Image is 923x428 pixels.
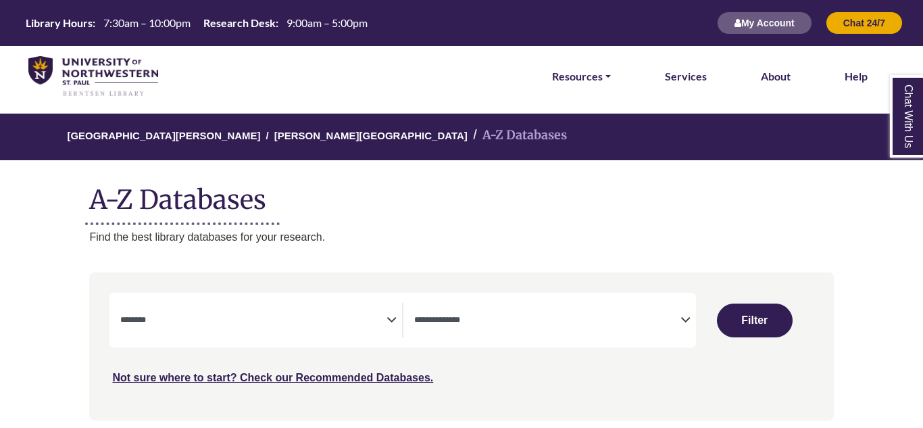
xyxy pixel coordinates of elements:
[103,16,191,29] span: 7:30am – 10:00pm
[717,304,793,337] button: Submit for Search Results
[28,56,158,97] img: library_home
[20,16,96,30] th: Library Hours:
[717,11,812,34] button: My Account
[414,316,680,327] textarea: Search
[89,174,833,215] h1: A-Z Databases
[665,68,707,85] a: Services
[67,128,260,141] a: [GEOGRAPHIC_DATA][PERSON_NAME]
[845,68,868,85] a: Help
[89,114,833,160] nav: breadcrumb
[552,68,611,85] a: Resources
[112,372,433,383] a: Not sure where to start? Check our Recommended Databases.
[198,16,279,30] th: Research Desk:
[89,229,833,246] p: Find the best library databases for your research.
[20,16,373,28] table: Hours Today
[468,126,567,145] li: A-Z Databases
[761,68,791,85] a: About
[274,128,468,141] a: [PERSON_NAME][GEOGRAPHIC_DATA]
[286,16,368,29] span: 9:00am – 5:00pm
[120,316,386,327] textarea: Search
[826,11,903,34] button: Chat 24/7
[89,272,833,420] nav: Search filters
[826,17,903,28] a: Chat 24/7
[20,16,373,31] a: Hours Today
[717,17,812,28] a: My Account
